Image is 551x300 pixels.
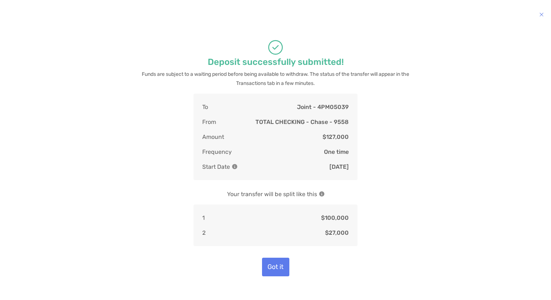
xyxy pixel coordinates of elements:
p: To [202,102,208,112]
img: Information Icon [232,164,237,169]
p: 1 [202,213,205,222]
p: Amount [202,132,224,141]
p: $27,000 [325,228,349,237]
p: Frequency [202,147,232,156]
p: $127,000 [323,132,349,141]
p: Joint - 4PM05039 [297,102,349,112]
p: $100,000 [321,213,349,222]
p: TOTAL CHECKING - Chase - 9558 [255,117,349,126]
button: Got it [262,258,289,276]
p: Deposit successfully submitted! [208,58,344,67]
p: [DATE] [329,162,349,171]
p: One time [324,147,349,156]
p: 2 [202,228,206,237]
p: Your transfer will be split like this [227,190,324,199]
p: Start Date [202,162,237,171]
p: From [202,117,216,126]
p: Funds are subject to a waiting period before being available to withdraw. The status of the trans... [139,70,412,88]
img: Information Icon [319,191,324,196]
